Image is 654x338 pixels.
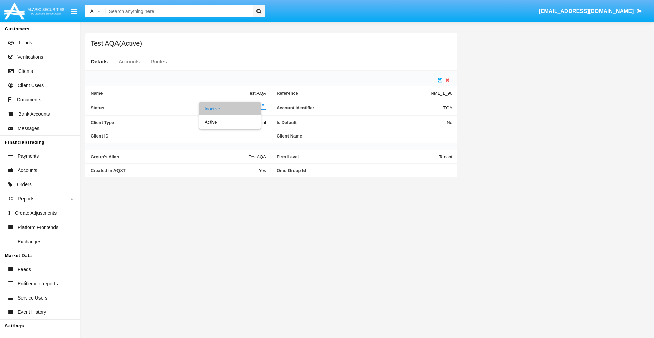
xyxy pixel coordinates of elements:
a: Routes [145,53,172,70]
span: Leads [19,39,32,46]
span: Yes [259,168,266,173]
span: Accounts [18,167,37,174]
span: TestAQA [249,154,266,159]
span: Client ID [91,133,266,139]
span: Oms Group Id [277,168,452,173]
span: Individual [247,120,266,125]
span: Firm Level [277,154,439,159]
span: Client Type [91,120,247,125]
a: Accounts [113,53,145,70]
span: Event History [18,309,46,316]
span: Entitlement reports [18,280,58,287]
span: Client Users [18,82,44,89]
span: No [447,120,452,125]
span: Account Identifier [277,104,443,111]
span: Feeds [18,266,31,273]
span: Group's Alias [91,154,249,159]
a: Details [85,53,113,70]
span: Payments [18,152,39,160]
span: Exchanges [18,238,41,245]
span: Messages [18,125,40,132]
span: TQA [443,104,452,111]
input: Search [106,5,251,17]
span: Platform Frontends [18,224,58,231]
span: Name [91,91,248,96]
span: NM1_1_96 [431,91,452,96]
h5: Test AQA(Active) [91,41,142,46]
span: Bank Accounts [18,111,50,118]
span: Test AQA [248,91,266,96]
span: Reference [277,91,431,96]
a: [EMAIL_ADDRESS][DOMAIN_NAME] [535,2,645,21]
span: Is Default [277,120,447,125]
span: Inactive [205,102,220,108]
span: Status [91,100,205,115]
span: Verifications [17,53,43,61]
a: All [85,7,106,15]
span: [EMAIL_ADDRESS][DOMAIN_NAME] [539,8,634,14]
span: Service Users [18,294,47,302]
span: Created in AQXT [91,168,259,173]
span: Documents [17,96,41,103]
span: Create Adjustments [15,210,57,217]
img: Logo image [3,1,65,21]
span: Orders [17,181,32,188]
span: Reports [18,195,34,203]
span: All [90,8,96,14]
span: Tenant [439,154,452,159]
span: Clients [18,68,33,75]
span: Client Name [277,133,452,139]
